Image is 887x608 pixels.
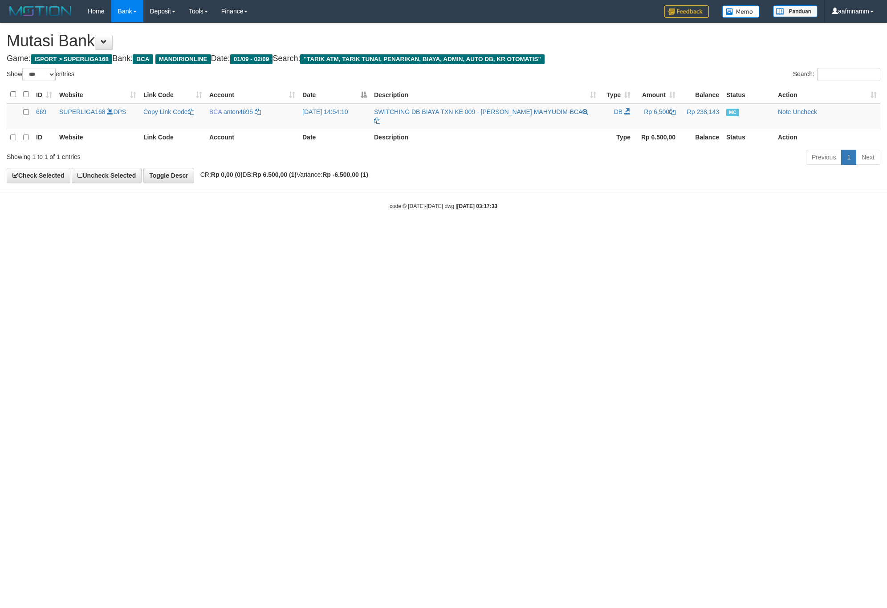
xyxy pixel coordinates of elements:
span: "TARIK ATM, TARIK TUNAI, PENARIKAN, BIAYA, ADMIN, AUTO DB, KR OTOMATIS" [300,54,545,64]
span: 669 [36,108,46,115]
span: MANDIRIONLINE [155,54,211,64]
input: Search: [817,68,880,81]
th: Status [723,86,774,103]
label: Search: [793,68,880,81]
label: Show entries [7,68,74,81]
strong: Rp 6.500,00 (1) [253,171,297,178]
th: Status [723,129,774,146]
select: Showentries [22,68,56,81]
th: Action [774,129,880,146]
span: DB [614,108,623,115]
th: Description: activate to sort column ascending [370,86,600,103]
img: panduan.png [773,5,818,17]
th: Action: activate to sort column ascending [774,86,880,103]
th: Rp 6.500,00 [634,129,679,146]
a: Copy SWITCHING DB BIAYA TXN KE 009 - EFFENDI MAHYUDIM-BCA to clipboard [374,117,380,124]
td: Rp 238,143 [679,103,723,129]
small: code © [DATE]-[DATE] dwg | [390,203,497,209]
a: Next [856,150,880,165]
th: Website [56,129,140,146]
td: DPS [56,103,140,129]
td: SWITCHING DB BIAYA TXN KE 009 - [PERSON_NAME] MAHYUDIM-BCA [370,103,600,129]
a: Uncheck [793,108,817,115]
th: Website: activate to sort column ascending [56,86,140,103]
img: MOTION_logo.png [7,4,74,18]
a: anton4695 [224,108,253,115]
a: SUPERLIGA168 [59,108,106,115]
a: Note [778,108,791,115]
a: Uncheck Selected [72,168,142,183]
strong: [DATE] 03:17:33 [457,203,497,209]
strong: Rp 0,00 (0) [211,171,243,178]
th: Date: activate to sort column descending [299,86,370,103]
a: Check Selected [7,168,70,183]
div: Showing 1 to 1 of 1 entries [7,149,363,161]
th: Type [600,129,634,146]
a: Copy anton4695 to clipboard [255,108,261,115]
th: ID: activate to sort column ascending [33,86,56,103]
a: Toggle Descr [143,168,194,183]
th: Balance [679,129,723,146]
img: Feedback.jpg [664,5,709,18]
strong: Rp -6.500,00 (1) [322,171,368,178]
th: Amount: activate to sort column ascending [634,86,679,103]
h1: Mutasi Bank [7,32,880,50]
th: Account [206,129,299,146]
th: Account: activate to sort column ascending [206,86,299,103]
th: Type: activate to sort column ascending [600,86,634,103]
span: 01/09 - 02/09 [230,54,273,64]
th: Link Code: activate to sort column ascending [140,86,206,103]
a: Copy Rp 6,500 to clipboard [669,108,675,115]
th: Description [370,129,600,146]
th: Balance [679,86,723,103]
td: Rp 6,500 [634,103,679,129]
a: Previous [806,150,842,165]
span: BCA [209,108,222,115]
th: Link Code [140,129,206,146]
h4: Game: Bank: Date: Search: [7,54,880,63]
th: Date [299,129,370,146]
span: BCA [133,54,153,64]
a: 1 [841,150,856,165]
span: CR: DB: Variance: [196,171,368,178]
span: Manually Checked by: aafmahdasta [726,109,739,116]
img: Button%20Memo.svg [722,5,760,18]
td: [DATE] 14:54:10 [299,103,370,129]
a: Copy Link Code [143,108,194,115]
th: ID [33,129,56,146]
span: ISPORT > SUPERLIGA168 [31,54,112,64]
